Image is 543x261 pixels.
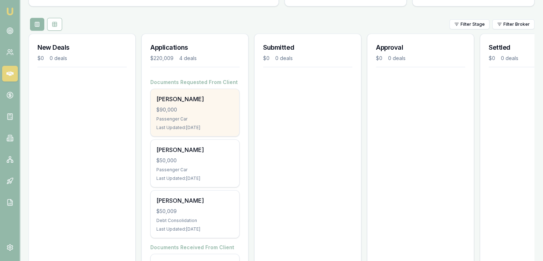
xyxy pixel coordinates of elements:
[461,21,485,27] span: Filter Stage
[156,176,233,181] div: Last Updated: [DATE]
[150,55,174,62] div: $220,009
[489,55,495,62] div: $0
[263,55,270,62] div: $0
[376,55,382,62] div: $0
[156,226,233,232] div: Last Updated: [DATE]
[150,43,240,53] h3: Applications
[156,208,233,215] div: $50,009
[376,43,465,53] h3: Approval
[263,43,352,53] h3: Submitted
[156,157,233,164] div: $50,000
[156,196,233,205] div: [PERSON_NAME]
[275,55,293,62] div: 0 deals
[449,19,489,29] button: Filter Stage
[156,146,233,154] div: [PERSON_NAME]
[150,244,240,251] h4: Documents Received From Client
[50,55,67,62] div: 0 deals
[156,95,233,103] div: [PERSON_NAME]
[503,21,530,27] span: Filter Broker
[156,106,233,113] div: $90,000
[501,55,518,62] div: 0 deals
[492,19,534,29] button: Filter Broker
[156,167,233,173] div: Passenger Car
[150,79,240,86] h4: Documents Requested From Client
[156,218,233,223] div: Debt Consolidation
[156,116,233,122] div: Passenger Car
[6,7,14,16] img: emu-icon-u.png
[37,55,44,62] div: $0
[388,55,406,62] div: 0 deals
[156,125,233,130] div: Last Updated: [DATE]
[37,43,127,53] h3: New Deals
[179,55,197,62] div: 4 deals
